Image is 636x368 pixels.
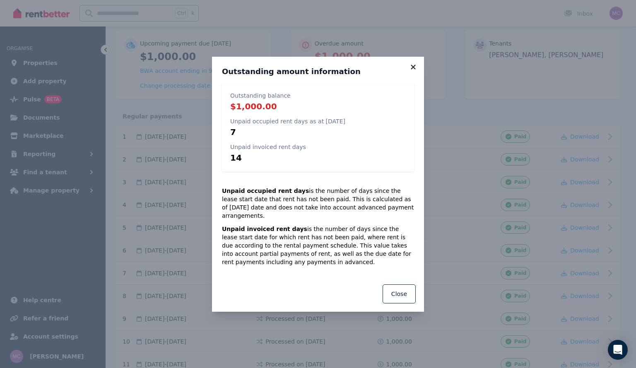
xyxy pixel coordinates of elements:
h3: Outstanding amount information [222,67,414,77]
p: Outstanding balance [230,91,291,100]
button: Close [383,284,416,303]
p: Unpaid invoiced rent days [230,143,306,151]
div: Open Intercom Messenger [608,340,628,360]
p: 14 [230,152,306,164]
strong: Unpaid invoiced rent days [222,226,307,232]
p: $1,000.00 [230,101,291,112]
p: 7 [230,126,345,138]
strong: Unpaid occupied rent days [222,188,309,194]
p: is the number of days since the lease start date that rent has not been paid. This is calculated ... [222,187,414,220]
p: Unpaid occupied rent days as at [DATE] [230,117,345,125]
p: is the number of days since the lease start date for which rent has not been paid, where rent is ... [222,225,414,266]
